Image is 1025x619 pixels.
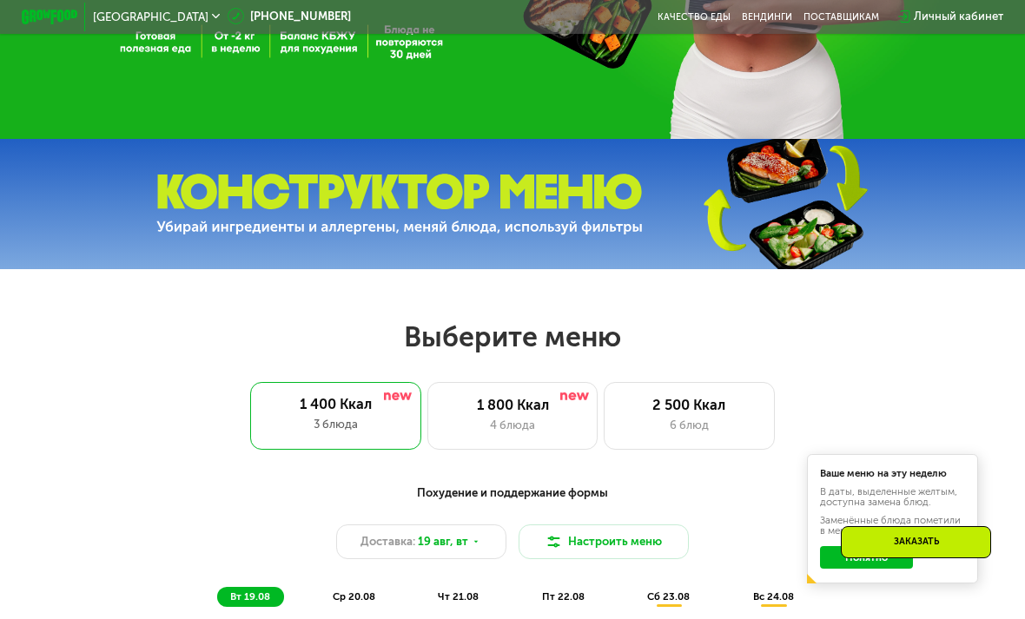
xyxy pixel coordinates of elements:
div: 1 400 Ккал [265,396,407,413]
span: чт 21.08 [438,590,479,603]
div: 3 блюда [265,416,407,433]
span: вт 19.08 [230,590,270,603]
a: Вендинги [742,11,792,23]
div: Личный кабинет [914,8,1003,25]
div: В даты, выделенные желтым, доступна замена блюд. [820,487,965,507]
button: Понятно [820,546,912,569]
span: 19 авг, вт [418,533,468,550]
div: 1 800 Ккал [442,397,583,414]
div: Заказать [841,526,991,558]
div: Ваше меню на эту неделю [820,469,965,478]
span: ср 20.08 [333,590,375,603]
span: вс 24.08 [753,590,794,603]
div: 4 блюда [442,417,583,434]
a: [PHONE_NUMBER] [228,8,351,25]
a: Качество еды [658,11,731,23]
div: Заменённые блюда пометили в меню жёлтой точкой. [820,516,965,536]
span: пт 22.08 [542,590,585,603]
span: Доставка: [360,533,415,550]
div: Похудение и поддержание формы [91,484,934,502]
h2: Выберите меню [45,319,979,354]
div: 6 блюд [618,417,759,434]
div: 2 500 Ккал [618,397,759,414]
span: [GEOGRAPHIC_DATA] [93,11,208,23]
span: сб 23.08 [647,590,690,603]
div: поставщикам [803,11,879,23]
button: Настроить меню [519,524,690,558]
